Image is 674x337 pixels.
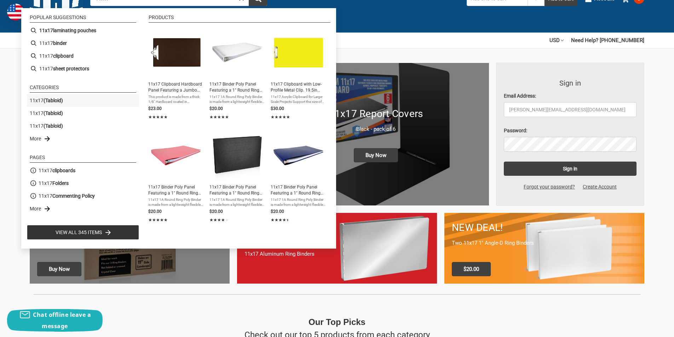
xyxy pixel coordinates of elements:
[27,94,139,107] li: 11x17(Tabloid)
[504,92,637,100] label: Email Address:
[271,217,290,223] span: ★★★★★
[30,110,63,117] a: 11x17(Tabloid)
[52,193,95,199] b: Commenting Policy
[27,202,139,215] li: More
[145,127,207,227] li: 11x17 Binder Poly Panel Featuring a 1" Round Ring Pink
[53,52,74,60] b: clipboard
[150,27,202,78] img: 11x17 Clipboard Hardboard Panel Featuring a Jumbo Board Clip Brown
[21,8,336,249] div: Instant Search Results
[27,24,139,37] li: 11x17laminating pouches
[148,106,162,111] span: $23.00
[27,62,139,75] li: 11x17 sheet protectors
[263,63,489,205] img: 11x17 Report Covers
[27,225,139,240] li: View all 345 items
[270,125,481,133] p: Black - pack of 6
[148,94,204,104] span: This product is made from a thick 1/8'' Hardboard coated in polyurethane spray for extra resistan...
[271,197,326,207] span: 11x17 1A Round Ring Poly Binder is made from a lightweight flexible polyethylene plastic, and fea...
[27,132,139,145] li: More
[212,130,263,181] img: 11x17 Binder Poly Panel Featuring a 1" Round Ring Black
[149,15,330,23] li: Products
[268,127,329,227] li: 11x17 Binder Poly Panel Featuring a 1" Round Ring Blue
[53,27,96,34] b: laminating pouches
[271,94,326,104] span: 11x17 Acrylic Clipboard for Large-Scale Projects Support the size of your large-scale workflow wi...
[268,24,329,124] li: 11x17 Clipboard with Low-Profile Metal Clip. 19.5in Length Extra Large, Thick Yellow Acrylic Clip...
[271,106,284,111] span: $30.00
[520,183,579,191] a: Forgot your password?
[209,217,229,223] span: ★★★★★
[27,177,139,190] li: 11x17Folders
[209,114,229,120] span: ★★★★★
[271,184,326,196] span: 11x17 Binder Poly Panel Featuring a 1" Round Ring Blue
[148,130,204,224] a: 11x17 Binder Poly Panel Featuring a 1" Round Ring Pink11x17 Binder Poly Panel Featuring a 1" Roun...
[452,239,637,247] p: Two 11x17 1" Angle-D Ring Binders
[39,192,95,200] a: 11x17Commenting Policy
[27,37,139,50] li: 11x17 binder
[52,168,75,173] b: clipboards
[571,33,644,48] a: Need Help? [PHONE_NUMBER]
[145,24,207,124] li: 11x17 Clipboard Hardboard Panel Featuring a Jumbo Board Clip Brown
[263,63,489,205] a: 11x17 Report Covers 11x17 Report Covers Black - pack of 6 Buy Now
[271,27,326,121] a: 11x17 Clipboard Acrylic Panel Featuring a Low Profile Clip Yellow11x17 Clipboard with Low-Profile...
[271,114,290,120] span: ★★★★★
[209,94,265,104] span: 11x17 1A Round Ring Poly Binder is made from a lightweight flexible polyethylene plastic, and fea...
[273,130,324,181] img: 11x17 Binder Poly Panel Featuring a 1" Round Ring Blue
[7,309,103,332] button: Chat offline leave a message
[209,197,265,207] span: 11x17 1A Round Ring Poly Binder is made from a lightweight flexible polyethylene plastic, and fea...
[273,27,324,78] img: 11x17 Clipboard Acrylic Panel Featuring a Low Profile Clip Yellow
[33,311,91,330] span: Chat offline leave a message
[148,114,168,120] span: ★★★★★
[212,27,263,78] img: 11x17 Binder Poly Panel Featuring a 1" Round Ring Clear Frost
[148,197,204,207] span: 11x17 1A Round Ring Poly Binder is made from a lightweight flexible polyethylene plastic, and fea...
[148,184,204,196] span: 11x17 Binder Poly Panel Featuring a 1" Round Ring Pink
[452,262,491,276] span: $20.00
[504,78,637,88] h3: Sign in
[209,130,265,224] a: 11x17 Binder Poly Panel Featuring a 1" Round Ring Black11x17 Binder Poly Panel Featuring a 1" Rou...
[209,27,265,121] a: 11x17 Binder Poly Panel Featuring a 1" Round Ring Clear Frost11x17 Binder Poly Panel Featuring a ...
[148,209,162,214] span: $20.00
[150,130,202,181] img: 11x17 Binder Poly Panel Featuring a 1" Round Ring Pink
[44,123,63,129] b: (Tabloid)
[56,228,102,236] span: View all 345 items
[209,106,223,111] span: $20.00
[444,213,644,283] a: 11x17 Binder 2-pack only $20.00 NEW DEAL! Two 11x17 1" Angle-D Ring Binders $20.00
[27,120,139,132] li: 11x17(Tabloid)
[504,127,637,134] label: Password:
[579,183,621,191] a: Create Account
[44,110,63,116] b: (Tabloid)
[39,167,75,174] a: 11x17clipboards
[271,81,326,93] span: 11x17 Clipboard with Low-Profile Metal Clip. 19.5in Length Extra Large, Thick Yellow Acrylic Clip...
[309,316,365,329] p: Our Top Picks
[354,148,398,162] span: Buy Now
[37,262,81,276] span: Buy Now
[39,192,95,200] span: 11x17
[244,231,430,246] h1: Back in-stock
[209,81,265,93] span: 11x17 Binder Poly Panel Featuring a 1" Round Ring Clear Frost
[27,107,139,120] li: 11x17(Tabloid)
[148,27,204,121] a: 11x17 Clipboard Hardboard Panel Featuring a Jumbo Board Clip Brown11x17 Clipboard Hardboard Panel...
[244,250,430,258] p: 11x17 Aluminum Ring Binders
[270,106,481,121] h1: 11x17 Report Covers
[209,209,223,214] span: $20.00
[53,40,67,47] b: binder
[7,4,24,21] img: duty and tax information for United States
[39,167,75,174] span: 11x17
[148,81,204,93] span: 11x17 Clipboard Hardboard Panel Featuring a Jumbo Board Clip Brown
[549,33,564,48] a: USD
[30,155,136,163] li: Pages
[52,180,69,186] b: Folders
[504,162,637,176] input: Sign in
[209,184,265,196] span: 11x17 Binder Poly Panel Featuring a 1" Round Ring Black
[207,127,268,227] li: 11x17 Binder Poly Panel Featuring a 1" Round Ring Black
[30,97,63,104] a: 11x17(Tabloid)
[53,65,89,72] b: sheet protectors
[148,217,168,223] span: ★★★★★
[237,213,437,283] a: Back in-stock 11x17 Aluminum Ring Binders
[27,164,139,177] li: 11x17clipboards
[44,98,63,103] b: (Tabloid)
[207,24,268,124] li: 11x17 Binder Poly Panel Featuring a 1" Round Ring Clear Frost
[39,180,69,187] a: 11x17Folders
[27,190,139,202] li: 11x17Commenting Policy
[27,50,139,62] li: 11x17 clipboard
[39,180,69,187] span: 11x17
[452,220,637,235] h1: NEW DEAL!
